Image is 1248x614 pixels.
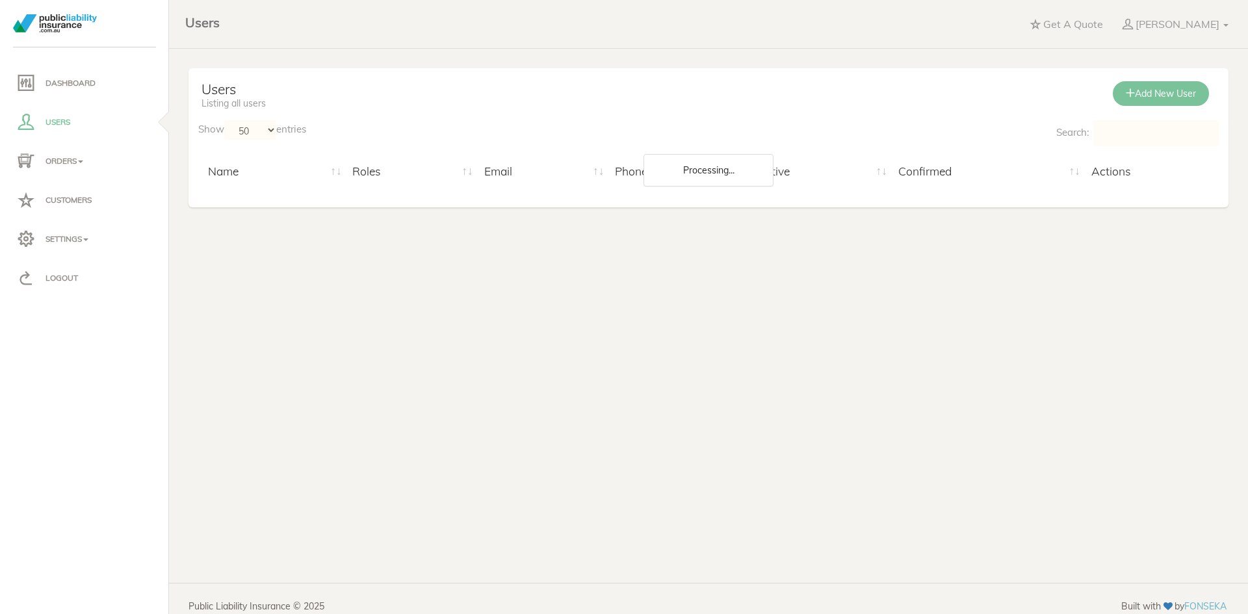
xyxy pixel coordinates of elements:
p: [PERSON_NAME] [1136,17,1219,31]
th: Actions [1086,153,1219,189]
a: FONSEKA [1184,600,1227,612]
input: Search: [1093,120,1219,146]
th: Confirmed [893,153,1086,189]
p: Customers [16,190,153,210]
p: Logout [16,268,153,288]
p: Dashboard [16,73,153,93]
p: Settings [16,229,153,249]
div: Processing... [643,154,773,186]
p: Orders [16,151,153,171]
p: Listing all users [201,97,1215,110]
label: Show entries [198,120,306,140]
th: Name [198,153,347,189]
th: Email [479,153,610,189]
img: PLI_logotransparent.png [13,14,97,32]
th: Phone [610,153,752,189]
th: Active [752,153,893,189]
a: [PERSON_NAME] [1113,10,1238,38]
p: Get A Quote [1043,17,1103,31]
th: Roles [347,153,478,189]
a: Users [175,3,229,36]
label: Search: [1056,120,1219,146]
p: Users [16,112,153,132]
a: Add New User [1113,81,1209,106]
a: Public Liability Insurance © 2025 [188,600,324,613]
select: Showentries [224,120,276,140]
h4: Users [201,81,1215,97]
